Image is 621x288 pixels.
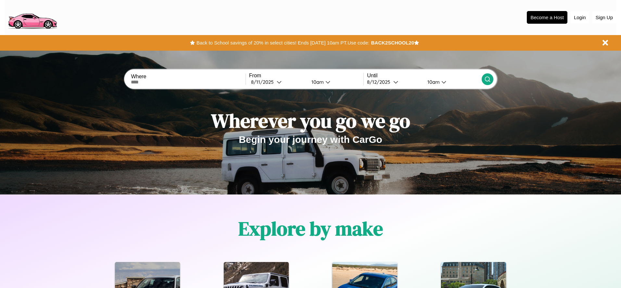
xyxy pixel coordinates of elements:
div: 8 / 11 / 2025 [251,79,277,85]
h1: Explore by make [238,215,383,242]
label: Until [367,73,481,79]
img: logo [5,3,60,31]
button: 8/11/2025 [249,79,306,85]
label: Where [131,74,245,80]
button: Login [571,11,589,23]
div: 10am [308,79,325,85]
button: 10am [306,79,363,85]
button: 10am [422,79,481,85]
b: BACK2SCHOOL20 [371,40,414,45]
button: Back to School savings of 20% in select cities! Ends [DATE] 10am PT.Use code: [195,38,371,47]
div: 10am [424,79,441,85]
div: 8 / 12 / 2025 [367,79,393,85]
button: Become a Host [527,11,567,24]
button: Sign Up [592,11,616,23]
label: From [249,73,363,79]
